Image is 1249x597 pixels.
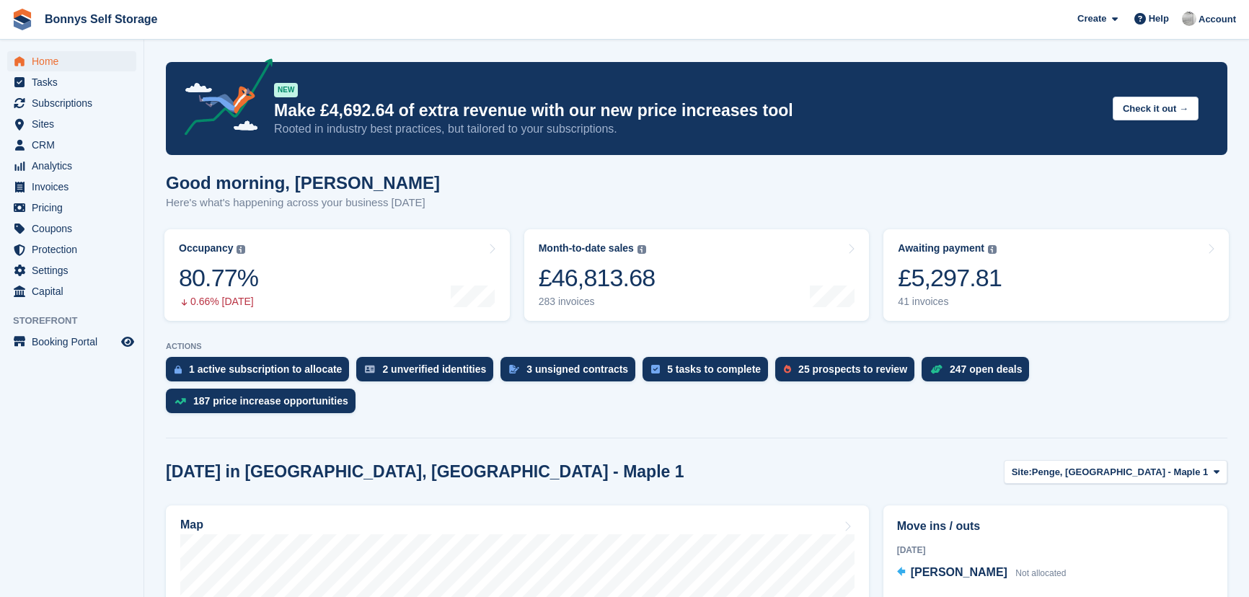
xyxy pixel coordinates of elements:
[180,518,203,531] h2: Map
[897,564,1067,583] a: [PERSON_NAME] Not allocated
[7,198,136,218] a: menu
[898,242,984,255] div: Awaiting payment
[382,363,486,375] div: 2 unverified identities
[897,544,1214,557] div: [DATE]
[193,395,348,407] div: 187 price increase opportunities
[798,363,907,375] div: 25 prospects to review
[274,83,298,97] div: NEW
[509,365,519,373] img: contract_signature_icon-13c848040528278c33f63329250d36e43548de30e8caae1d1a13099fd9432cc5.svg
[365,365,375,373] img: verify_identity-adf6edd0f0f0b5bbfe63781bf79b02c33cf7c696d77639b501bdc392416b5a36.svg
[898,263,1002,293] div: £5,297.81
[950,363,1022,375] div: 247 open deals
[7,114,136,134] a: menu
[922,357,1036,389] a: 247 open deals
[32,72,118,92] span: Tasks
[32,332,118,352] span: Booking Portal
[883,229,1229,321] a: Awaiting payment £5,297.81 41 invoices
[988,245,997,254] img: icon-info-grey-7440780725fd019a000dd9b08b2336e03edf1995a4989e88bcd33f0948082b44.svg
[166,342,1227,351] p: ACTIONS
[7,281,136,301] a: menu
[539,296,656,308] div: 283 invoices
[1113,97,1199,120] button: Check it out →
[166,389,363,420] a: 187 price increase opportunities
[7,239,136,260] a: menu
[166,462,684,482] h2: [DATE] in [GEOGRAPHIC_DATA], [GEOGRAPHIC_DATA] - Maple 1
[32,198,118,218] span: Pricing
[775,357,922,389] a: 25 prospects to review
[1015,568,1066,578] span: Not allocated
[524,229,870,321] a: Month-to-date sales £46,813.68 283 invoices
[7,218,136,239] a: menu
[898,296,1002,308] div: 41 invoices
[7,93,136,113] a: menu
[32,177,118,197] span: Invoices
[1149,12,1169,26] span: Help
[274,100,1101,121] p: Make £4,692.64 of extra revenue with our new price increases tool
[539,263,656,293] div: £46,813.68
[179,263,258,293] div: 80.77%
[1004,460,1227,484] button: Site: Penge, [GEOGRAPHIC_DATA] - Maple 1
[237,245,245,254] img: icon-info-grey-7440780725fd019a000dd9b08b2336e03edf1995a4989e88bcd33f0948082b44.svg
[32,260,118,280] span: Settings
[32,239,118,260] span: Protection
[930,364,943,374] img: deal-1b604bf984904fb50ccaf53a9ad4b4a5d6e5aea283cecdc64d6e3604feb123c2.svg
[7,135,136,155] a: menu
[7,332,136,352] a: menu
[356,357,500,389] a: 2 unverified identities
[166,173,440,193] h1: Good morning, [PERSON_NAME]
[1077,12,1106,26] span: Create
[119,333,136,350] a: Preview store
[1199,12,1236,27] span: Account
[7,156,136,176] a: menu
[911,566,1007,578] span: [PERSON_NAME]
[166,357,356,389] a: 1 active subscription to allocate
[1032,465,1208,479] span: Penge, [GEOGRAPHIC_DATA] - Maple 1
[651,365,660,373] img: task-75834270c22a3079a89374b754ae025e5fb1db73e45f91037f5363f120a921f8.svg
[7,177,136,197] a: menu
[526,363,628,375] div: 3 unsigned contracts
[32,51,118,71] span: Home
[166,195,440,211] p: Here's what's happening across your business [DATE]
[32,114,118,134] span: Sites
[1012,465,1032,479] span: Site:
[500,357,643,389] a: 3 unsigned contracts
[39,7,163,31] a: Bonnys Self Storage
[32,218,118,239] span: Coupons
[189,363,342,375] div: 1 active subscription to allocate
[179,242,233,255] div: Occupancy
[32,281,118,301] span: Capital
[164,229,510,321] a: Occupancy 80.77% 0.66% [DATE]
[7,51,136,71] a: menu
[175,398,186,404] img: price_increase_opportunities-93ffe204e8149a01c8c9dc8f82e8f89637d9d84a8eef4429ea346261dce0b2c0.svg
[539,242,634,255] div: Month-to-date sales
[643,357,775,389] a: 5 tasks to complete
[784,365,791,373] img: prospect-51fa495bee0391a8d652442698ab0144808aea92771e9ea1ae160a38d050c398.svg
[274,121,1101,137] p: Rooted in industry best practices, but tailored to your subscriptions.
[32,93,118,113] span: Subscriptions
[172,58,273,141] img: price-adjustments-announcement-icon-8257ccfd72463d97f412b2fc003d46551f7dbcb40ab6d574587a9cd5c0d94...
[175,365,182,374] img: active_subscription_to_allocate_icon-d502201f5373d7db506a760aba3b589e785aa758c864c3986d89f69b8ff3...
[13,314,144,328] span: Storefront
[7,72,136,92] a: menu
[637,245,646,254] img: icon-info-grey-7440780725fd019a000dd9b08b2336e03edf1995a4989e88bcd33f0948082b44.svg
[32,135,118,155] span: CRM
[179,296,258,308] div: 0.66% [DATE]
[1182,12,1196,26] img: James Bonny
[897,518,1214,535] h2: Move ins / outs
[7,260,136,280] a: menu
[32,156,118,176] span: Analytics
[12,9,33,30] img: stora-icon-8386f47178a22dfd0bd8f6a31ec36ba5ce8667c1dd55bd0f319d3a0aa187defe.svg
[667,363,761,375] div: 5 tasks to complete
